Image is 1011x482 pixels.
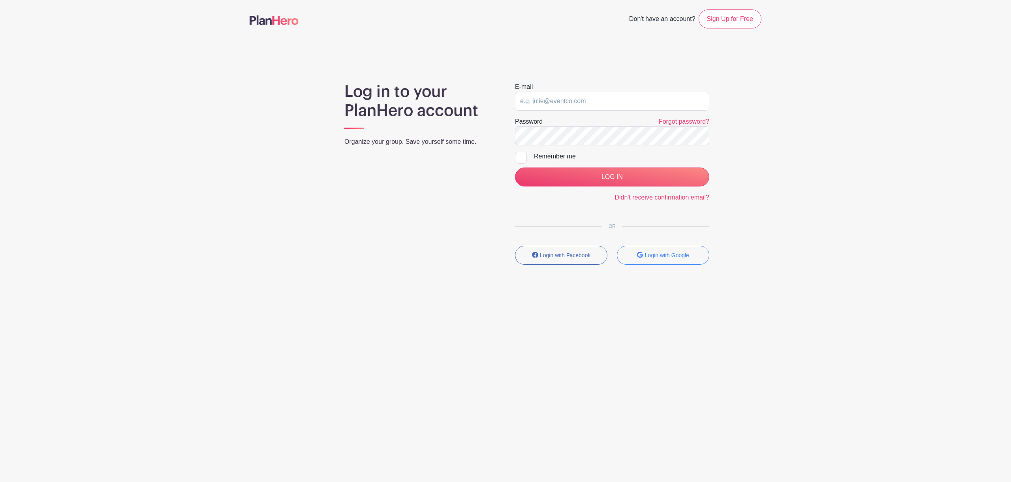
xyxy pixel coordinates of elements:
[515,246,607,265] button: Login with Facebook
[250,15,299,25] img: logo-507f7623f17ff9eddc593b1ce0a138ce2505c220e1c5a4e2b4648c50719b7d32.svg
[659,118,709,125] a: Forgot password?
[534,152,709,161] div: Remember me
[515,168,709,186] input: LOG IN
[699,9,761,28] a: Sign Up for Free
[645,252,689,258] small: Login with Google
[515,82,533,92] label: E-mail
[344,82,496,120] h1: Log in to your PlanHero account
[629,11,695,28] span: Don't have an account?
[515,92,709,111] input: e.g. julie@eventco.com
[614,194,709,201] a: Didn't receive confirmation email?
[344,137,496,147] p: Organize your group. Save yourself some time.
[515,117,543,126] label: Password
[602,224,622,229] span: OR
[617,246,709,265] button: Login with Google
[540,252,590,258] small: Login with Facebook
